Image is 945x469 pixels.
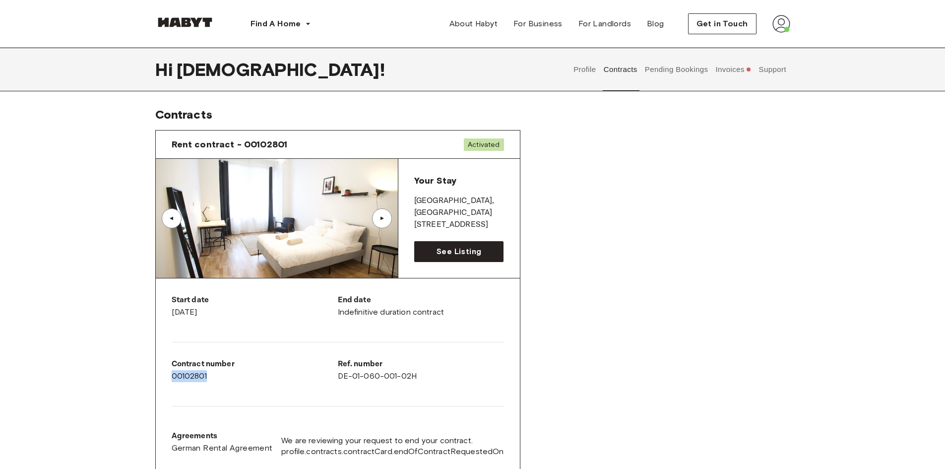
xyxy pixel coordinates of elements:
[570,48,790,91] div: user profile tabs
[338,294,504,318] div: Indefinitive duration contract
[441,14,505,34] a: About Habyt
[414,219,504,231] p: [STREET_ADDRESS]
[172,138,288,150] span: Rent contract - 00102801
[513,18,563,30] span: For Business
[643,48,709,91] button: Pending Bookings
[757,48,788,91] button: Support
[639,14,672,34] a: Blog
[505,14,570,34] a: For Business
[572,48,598,91] button: Profile
[251,18,301,30] span: Find A Home
[177,59,385,80] span: [DEMOGRAPHIC_DATA] !
[449,18,498,30] span: About Habyt
[464,138,504,151] span: Activated
[647,18,664,30] span: Blog
[172,358,338,382] div: 00102801
[338,358,504,382] div: DE-01-060-001-02H
[172,294,338,306] p: Start date
[338,358,504,370] p: Ref. number
[414,241,504,262] a: See Listing
[156,159,398,278] img: Image of the room
[155,17,215,27] img: Habyt
[338,294,504,306] p: End date
[167,215,177,221] div: ▲
[414,175,456,186] span: Your Stay
[570,14,639,34] a: For Landlords
[243,14,319,34] button: Find A Home
[414,195,504,219] p: [GEOGRAPHIC_DATA] , [GEOGRAPHIC_DATA]
[696,18,748,30] span: Get in Touch
[437,246,481,258] span: See Listing
[281,435,504,446] span: We are reviewing your request to end your contract.
[172,358,338,370] p: Contract number
[377,215,387,221] div: ▲
[281,446,504,457] span: profile.contracts.contractCard.endOfContractRequestedOn
[688,13,756,34] button: Get in Touch
[714,48,753,91] button: Invoices
[172,294,338,318] div: [DATE]
[172,430,273,442] p: Agreements
[155,59,177,80] span: Hi
[578,18,631,30] span: For Landlords
[772,15,790,33] img: avatar
[602,48,638,91] button: Contracts
[155,107,212,122] span: Contracts
[172,442,273,454] a: German Rental Agreement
